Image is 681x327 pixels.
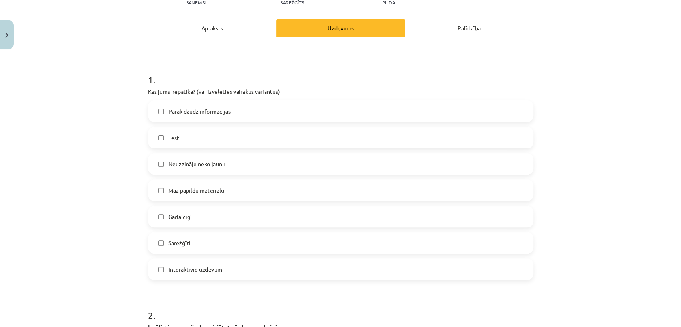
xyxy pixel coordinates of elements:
span: Maz papildu materiālu [168,186,224,195]
div: Uzdevums [276,19,405,37]
span: Interaktīvie uzdevumi [168,265,224,274]
input: Sarežģīti [158,240,164,246]
h1: 2 . [148,296,533,321]
span: Testi [168,134,181,142]
span: Pārāk daudz informācijas [168,107,231,116]
p: Kas jums nepatika? (var izvēlēties vairākus variantus) [148,87,533,96]
input: Pārāk daudz informācijas [158,109,164,114]
input: Testi [158,135,164,140]
div: Palīdzība [405,19,533,37]
img: icon-close-lesson-0947bae3869378f0d4975bcd49f059093ad1ed9edebbc8119c70593378902aed.svg [5,33,8,38]
span: Sarežģīti [168,239,191,247]
div: Apraksts [148,19,276,37]
input: Maz papildu materiālu [158,188,164,193]
input: Garlaicīgi [158,214,164,219]
span: Garlaicīgi [168,213,192,221]
input: Neuzzināju neko jaunu [158,162,164,167]
span: Neuzzināju neko jaunu [168,160,225,168]
input: Interaktīvie uzdevumi [158,267,164,272]
h1: 1 . [148,60,533,85]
